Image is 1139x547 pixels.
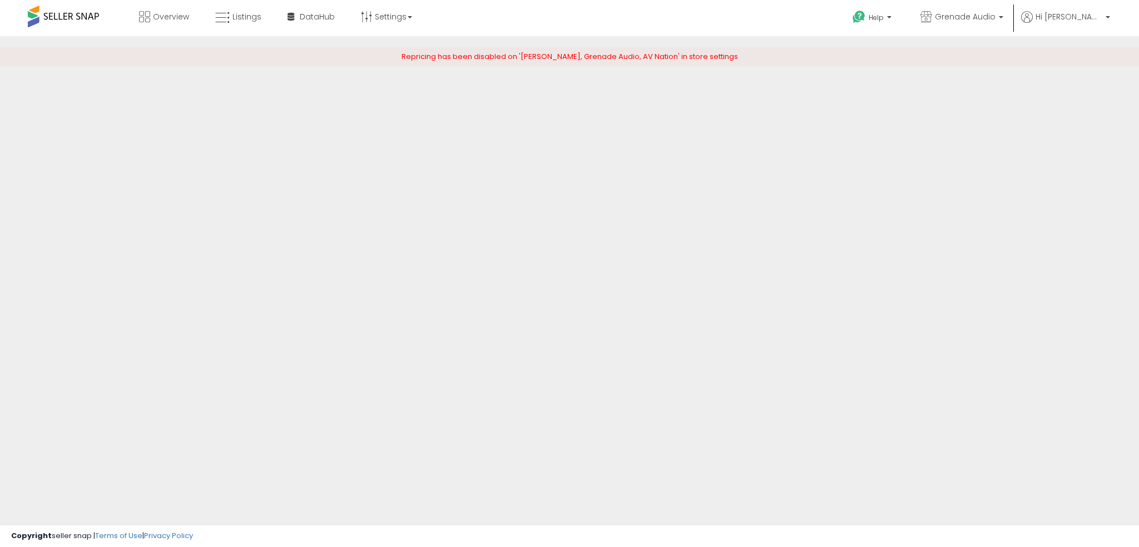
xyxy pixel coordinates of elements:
[300,11,335,22] span: DataHub
[11,531,193,541] div: seller snap | |
[869,13,884,22] span: Help
[402,51,738,62] span: Repricing has been disabled on '[PERSON_NAME], Grenade Audio, AV Nation' in store settings
[232,11,261,22] span: Listings
[1021,11,1110,36] a: Hi [PERSON_NAME]
[1036,11,1102,22] span: Hi [PERSON_NAME]
[844,2,903,36] a: Help
[935,11,996,22] span: Grenade Audio
[153,11,189,22] span: Overview
[144,530,193,541] a: Privacy Policy
[852,10,866,24] i: Get Help
[95,530,142,541] a: Terms of Use
[11,530,52,541] strong: Copyright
